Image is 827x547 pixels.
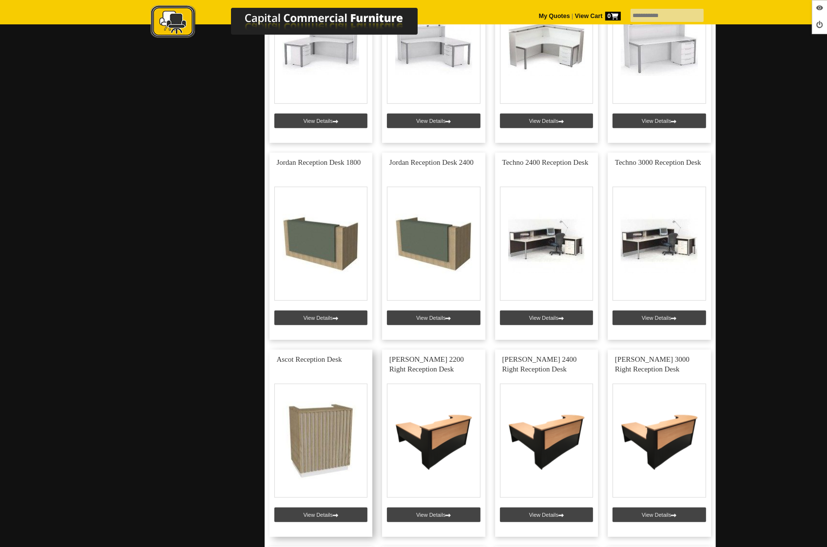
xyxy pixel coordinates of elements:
[124,5,465,43] a: Capital Commercial Furniture Logo
[573,13,620,20] a: View Cart0
[575,13,621,20] strong: View Cart
[605,12,621,20] span: 0
[539,13,570,20] a: My Quotes
[124,5,465,40] img: Capital Commercial Furniture Logo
